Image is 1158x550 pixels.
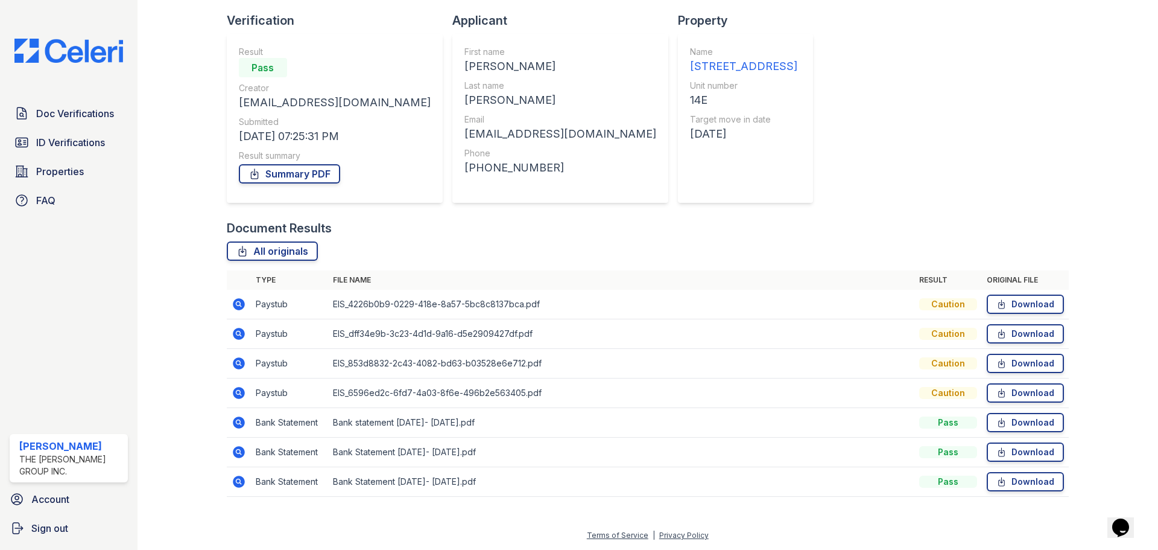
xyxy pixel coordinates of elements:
[227,12,452,29] div: Verification
[328,379,914,408] td: EIS_6596ed2c-6fd7-4a03-8f6e-496b2e563405.pdf
[690,126,797,142] div: [DATE]
[464,92,656,109] div: [PERSON_NAME]
[919,446,977,458] div: Pass
[10,188,128,213] a: FAQ
[19,439,123,453] div: [PERSON_NAME]
[239,150,431,162] div: Result summary
[987,383,1064,403] a: Download
[919,417,977,429] div: Pass
[919,328,977,340] div: Caution
[239,116,431,128] div: Submitted
[36,135,105,150] span: ID Verifications
[328,349,914,379] td: EIS_853d8832-2c43-4082-bd63-b03528e6e712.pdf
[464,80,656,92] div: Last name
[464,126,656,142] div: [EMAIL_ADDRESS][DOMAIN_NAME]
[987,472,1064,491] a: Download
[690,114,797,126] div: Target move in date
[987,354,1064,373] a: Download
[10,101,128,126] a: Doc Verifications
[10,159,128,184] a: Properties
[328,467,914,497] td: Bank Statement [DATE]- [DATE].pdf
[987,324,1064,344] a: Download
[659,531,709,540] a: Privacy Policy
[227,220,332,237] div: Document Results
[690,46,797,58] div: Name
[36,106,114,121] span: Doc Verifications
[19,453,123,478] div: The [PERSON_NAME] Group Inc.
[914,270,982,290] th: Result
[5,487,133,511] a: Account
[239,46,431,58] div: Result
[653,531,655,540] div: |
[251,467,328,497] td: Bank Statement
[464,58,656,75] div: [PERSON_NAME]
[464,147,656,159] div: Phone
[5,516,133,540] a: Sign out
[690,46,797,75] a: Name [STREET_ADDRESS]
[36,193,55,208] span: FAQ
[690,58,797,75] div: [STREET_ADDRESS]
[5,39,133,63] img: CE_Logo_Blue-a8612792a0a2168367f1c8372b55b34899dd931a85d93a1a3d3e32e68fde9ad4.png
[239,82,431,94] div: Creator
[251,290,328,319] td: Paystub
[251,438,328,467] td: Bank Statement
[239,94,431,111] div: [EMAIL_ADDRESS][DOMAIN_NAME]
[987,295,1064,314] a: Download
[690,80,797,92] div: Unit number
[919,387,977,399] div: Caution
[239,164,340,184] a: Summary PDF
[251,349,328,379] td: Paystub
[464,159,656,176] div: [PHONE_NUMBER]
[328,438,914,467] td: Bank Statement [DATE]- [DATE].pdf
[10,130,128,155] a: ID Verifications
[690,92,797,109] div: 14E
[328,290,914,319] td: EIS_4226b0b9-0229-418e-8a57-5bc8c8137bca.pdf
[31,492,69,507] span: Account
[452,12,678,29] div: Applicant
[919,298,977,310] div: Caution
[464,114,656,126] div: Email
[678,12,823,29] div: Property
[987,413,1064,432] a: Download
[328,270,914,290] th: File name
[587,531,648,540] a: Terms of Service
[1107,502,1146,538] iframe: chat widget
[31,521,68,536] span: Sign out
[239,58,287,77] div: Pass
[251,270,328,290] th: Type
[982,270,1069,290] th: Original file
[464,46,656,58] div: First name
[328,408,914,438] td: Bank statement [DATE]- [DATE].pdf
[239,128,431,145] div: [DATE] 07:25:31 PM
[919,357,977,369] div: Caution
[328,319,914,349] td: EIS_dff34e9b-3c23-4d1d-9a16-d5e2909427df.pdf
[919,476,977,488] div: Pass
[227,241,318,261] a: All originals
[251,408,328,438] td: Bank Statement
[36,164,84,179] span: Properties
[251,379,328,408] td: Paystub
[251,319,328,349] td: Paystub
[987,443,1064,462] a: Download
